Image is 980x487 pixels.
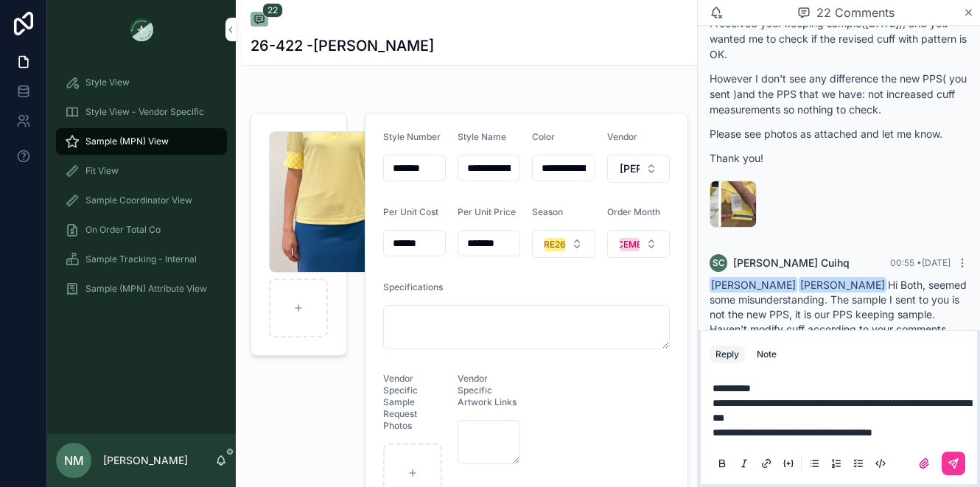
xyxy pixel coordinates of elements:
[56,128,227,155] a: Sample (MPN) View
[383,131,441,142] span: Style Number
[85,283,207,295] span: Sample (MPN) Attribute View
[710,150,968,166] p: Thank you!
[85,136,169,147] span: Sample (MPN) View
[85,77,130,88] span: Style View
[710,277,797,292] span: [PERSON_NAME]
[47,59,236,321] div: scrollable content
[458,373,517,407] span: Vendor Specific Artwork Links
[544,238,566,251] div: RE26
[710,278,967,409] span: Hi Both, seemed some misunderstanding. The sample I sent to you is not the new PPS, it is our PPS...
[383,281,443,292] span: Specifications
[710,346,745,363] button: Reply
[85,224,161,236] span: On Order Total Co
[816,4,895,21] span: 22 Comments
[85,165,119,177] span: Fit View
[85,106,204,118] span: Style View - Vendor Specific
[605,238,654,251] div: DECEMBER
[890,257,951,268] span: 00:55 • [DATE]
[710,126,968,141] p: Please see photos as attached and let me know.
[103,453,188,468] p: [PERSON_NAME]
[532,206,563,217] span: Season
[56,158,227,184] a: Fit View
[56,217,227,243] a: On Order Total Co
[532,131,555,142] span: Color
[56,246,227,273] a: Sample Tracking - Internal
[713,257,725,269] span: SC
[56,99,227,125] a: Style View - Vendor Specific
[383,373,418,431] span: Vendor Specific Sample Request Photos
[458,131,506,142] span: Style Name
[733,256,850,270] span: [PERSON_NAME] Cuihq
[620,161,640,176] span: [PERSON_NAME]
[607,131,637,142] span: Vendor
[607,155,670,183] button: Select Button
[458,206,516,217] span: Per Unit Price
[710,15,968,62] p: I received your keeping sample([DATE]), and you wanted me to check if the revised cuff with patte...
[85,195,192,206] span: Sample Coordinator View
[56,69,227,96] a: Style View
[710,71,968,117] p: However I don't see any difference the new PPS( you sent )and the PPS that we have: not increased...
[799,277,886,292] span: [PERSON_NAME]
[64,452,84,469] span: NM
[56,187,227,214] a: Sample Coordinator View
[251,35,434,56] h1: 26-422 -[PERSON_NAME]
[85,253,197,265] span: Sample Tracking - Internal
[607,230,670,258] button: Select Button
[383,206,438,217] span: Per Unit Cost
[262,3,283,18] span: 22
[251,12,268,29] button: 22
[130,18,153,41] img: App logo
[532,230,595,258] button: Select Button
[757,348,777,360] div: Note
[56,276,227,302] a: Sample (MPN) Attribute View
[751,346,783,363] button: Note
[607,206,660,217] span: Order Month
